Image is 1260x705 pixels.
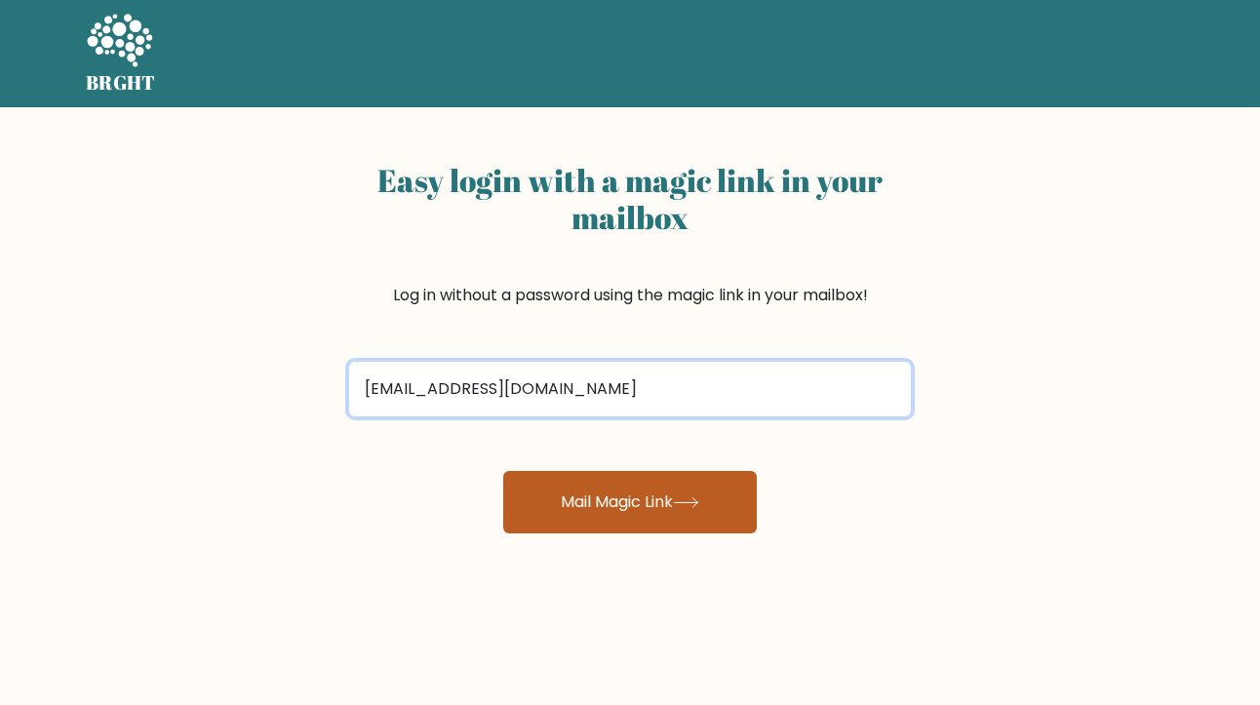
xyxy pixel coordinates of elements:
a: BRGHT [86,8,156,99]
h5: BRGHT [86,71,156,95]
div: Log in without a password using the magic link in your mailbox! [349,154,911,354]
button: Mail Magic Link [503,471,757,533]
h2: Easy login with a magic link in your mailbox [349,162,911,237]
input: Email [349,362,911,416]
